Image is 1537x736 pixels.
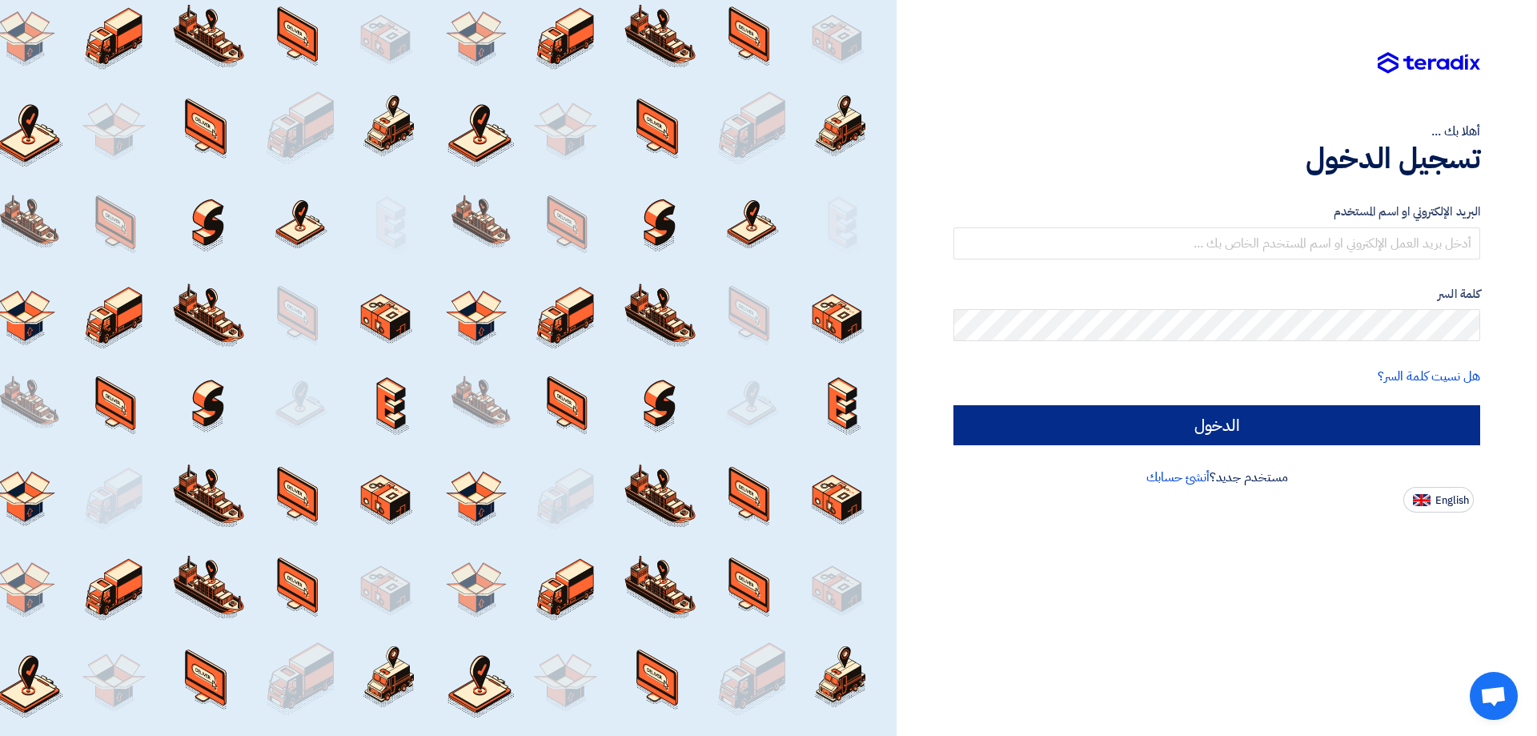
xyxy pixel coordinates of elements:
[953,468,1480,487] div: مستخدم جديد؟
[953,122,1480,141] div: أهلا بك ...
[1470,672,1518,720] div: Open chat
[1378,52,1480,74] img: Teradix logo
[953,141,1480,176] h1: تسجيل الدخول
[1378,367,1480,386] a: هل نسيت كلمة السر؟
[1413,494,1431,506] img: en-US.png
[1403,487,1474,513] button: English
[1146,468,1210,487] a: أنشئ حسابك
[1435,495,1469,506] span: English
[953,285,1480,304] label: كلمة السر
[953,227,1480,259] input: أدخل بريد العمل الإلكتروني او اسم المستخدم الخاص بك ...
[953,203,1480,221] label: البريد الإلكتروني او اسم المستخدم
[953,405,1480,445] input: الدخول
